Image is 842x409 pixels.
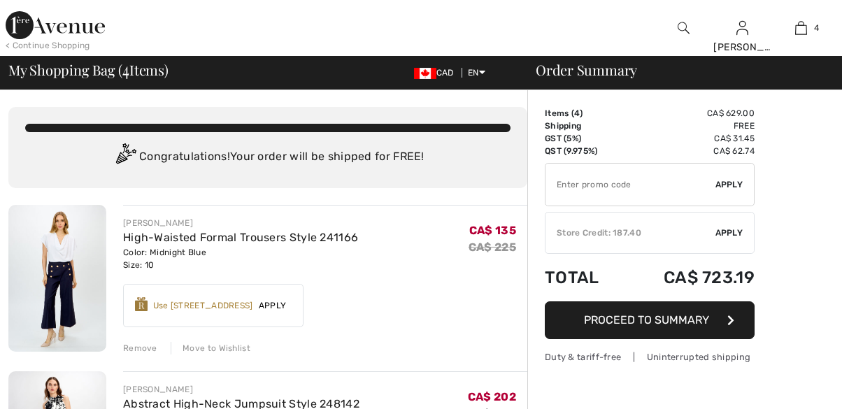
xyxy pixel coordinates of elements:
img: Canadian Dollar [414,68,436,79]
span: CA$ 135 [469,224,516,237]
span: Apply [253,299,292,312]
div: [PERSON_NAME] [123,383,359,396]
a: Sign In [736,21,748,34]
td: QST (9.975%) [545,145,623,157]
div: Store Credit: 187.40 [545,227,715,239]
span: 4 [122,59,129,78]
td: Items ( ) [545,107,623,120]
div: Duty & tariff-free | Uninterrupted shipping [545,350,755,364]
a: High-Waisted Formal Trousers Style 241166 [123,231,358,244]
span: 4 [814,22,819,34]
span: 4 [574,108,580,118]
span: Apply [715,227,743,239]
div: Congratulations! Your order will be shipped for FREE! [25,143,511,171]
input: Promo code [545,164,715,206]
div: Remove [123,342,157,354]
span: EN [468,68,485,78]
span: My Shopping Bag ( Items) [8,63,169,77]
div: < Continue Shopping [6,39,90,52]
div: Move to Wishlist [171,342,250,354]
div: [PERSON_NAME] [713,40,771,55]
img: 1ère Avenue [6,11,105,39]
button: Proceed to Summary [545,301,755,339]
td: GST (5%) [545,132,623,145]
img: search the website [678,20,690,36]
img: My Bag [795,20,807,36]
td: CA$ 31.45 [623,132,755,145]
img: Congratulation2.svg [111,143,139,171]
img: My Info [736,20,748,36]
div: Color: Midnight Blue Size: 10 [123,246,358,271]
img: High-Waisted Formal Trousers Style 241166 [8,205,106,352]
img: Reward-Logo.svg [135,297,148,311]
span: CA$ 202 [468,390,516,403]
a: 4 [773,20,830,36]
div: [PERSON_NAME] [123,217,358,229]
td: CA$ 629.00 [623,107,755,120]
s: CA$ 225 [469,241,516,254]
span: Apply [715,178,743,191]
span: CAD [414,68,459,78]
div: Use [STREET_ADDRESS] [153,299,253,312]
td: Free [623,120,755,132]
td: Total [545,254,623,301]
span: Proceed to Summary [584,313,709,327]
td: CA$ 62.74 [623,145,755,157]
div: Order Summary [519,63,834,77]
td: CA$ 723.19 [623,254,755,301]
td: Shipping [545,120,623,132]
